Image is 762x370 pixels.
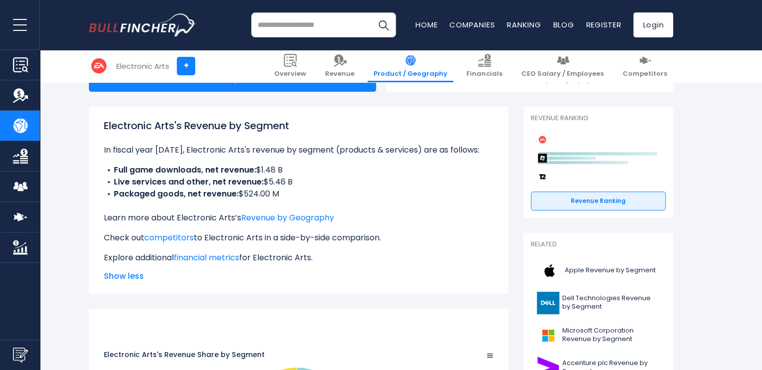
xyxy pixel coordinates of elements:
span: Revenue [325,70,355,78]
span: Apple Revenue by Segment [565,266,656,275]
a: Go to homepage [89,13,196,36]
span: Financials [466,70,502,78]
span: Competitors [623,70,667,78]
a: Revenue Ranking [531,191,666,210]
span: Microsoft Corporation Revenue by Segment [562,327,660,344]
li: $5.46 B [104,176,493,188]
a: CEO Salary / Employees [515,50,610,82]
a: financial metrics [174,252,239,263]
p: Learn more about Electronic Arts’s [104,212,493,224]
a: Overview [268,50,312,82]
img: Roblox Corporation competitors logo [536,152,549,165]
span: CEO Salary / Employees [521,70,604,78]
p: Related [531,240,666,249]
p: Revenue Ranking [531,114,666,123]
span: Product / Geography [374,70,447,78]
tspan: Electronic Arts's Revenue Share by Segment [104,350,265,360]
button: Search [371,12,396,37]
span: Dell Technologies Revenue by Segment [562,294,660,311]
span: Overview [274,70,306,78]
p: Check out to Electronic Arts in a side-by-side comparison. [104,232,493,244]
img: EA logo [89,56,108,75]
li: $1.48 B [104,164,493,176]
span: Show less [104,270,493,282]
a: Login [633,12,673,37]
li: $524.00 M [104,188,493,200]
a: Apple Revenue by Segment [531,257,666,284]
p: In fiscal year [DATE], Electronic Arts's revenue by segment (products & services) are as follows: [104,144,493,156]
a: Microsoft Corporation Revenue by Segment [531,322,666,349]
a: Dell Technologies Revenue by Segment [531,289,666,317]
a: Revenue by Geography [241,212,334,223]
div: Electronic Arts [116,60,169,72]
a: competitors [144,232,194,243]
a: Revenue [319,50,361,82]
b: Live services and other, net revenue: [114,176,264,187]
h1: Electronic Arts's Revenue by Segment [104,118,493,133]
img: AAPL logo [537,259,562,282]
img: Take-Two Interactive Software competitors logo [536,170,549,183]
a: + [177,57,195,75]
img: MSFT logo [537,324,559,347]
a: Register [586,19,621,30]
p: Explore additional for Electronic Arts. [104,252,493,264]
b: Packaged goods, net revenue: [114,188,239,199]
img: bullfincher logo [89,13,196,36]
a: Home [415,19,437,30]
b: Full game downloads, net revenue: [114,164,256,176]
a: Product / Geography [368,50,453,82]
a: Companies [449,19,495,30]
a: Competitors [617,50,673,82]
a: Financials [460,50,508,82]
a: Blog [553,19,574,30]
img: DELL logo [537,292,559,314]
a: Ranking [507,19,541,30]
img: Electronic Arts competitors logo [536,133,549,146]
